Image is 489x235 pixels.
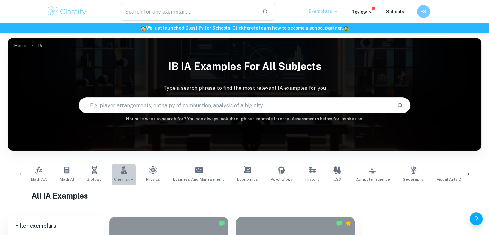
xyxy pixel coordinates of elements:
span: 🏫 [140,25,146,31]
h6: We just launched Clastify for Schools. Click to learn how to become a school partner. [1,24,488,32]
h1: IB IA examples for all subjects [8,56,481,77]
p: Review [351,8,373,15]
span: Economics [237,176,258,182]
img: Clastify logo [47,5,87,18]
span: 🏫 [343,25,349,31]
span: History [305,176,319,182]
span: Computer Science [355,176,390,182]
span: Physics [146,176,160,182]
input: E.g. player arrangements, enthalpy of combustion, analysis of a big city... [79,96,392,114]
button: Help and Feedback [470,212,483,225]
span: Math AI [60,176,74,182]
span: Geography [403,176,424,182]
span: ESS [334,176,341,182]
p: Exemplars [309,8,339,15]
p: IA [38,42,42,49]
a: Schools [386,9,404,14]
input: Search for any exemplars... [121,3,258,21]
h6: Filter exemplars [8,217,104,235]
span: Math AA [31,176,47,182]
h6: ES [420,8,427,15]
h6: Not sure what to search for? You can always look through our example Internal Assessments below f... [8,116,481,122]
img: Marked [219,220,225,227]
h1: All IA Examples [32,190,458,202]
span: Chemistry [114,176,133,182]
button: ES [417,5,430,18]
span: Business and Management [173,176,224,182]
img: Marked [336,220,342,227]
div: Premium [345,220,351,227]
span: Psychology [271,176,293,182]
a: Home [14,41,26,50]
button: Search [394,100,405,111]
a: here [244,25,254,31]
span: Biology [87,176,101,182]
p: Type a search phrase to find the most relevant IA examples for you [8,84,481,92]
